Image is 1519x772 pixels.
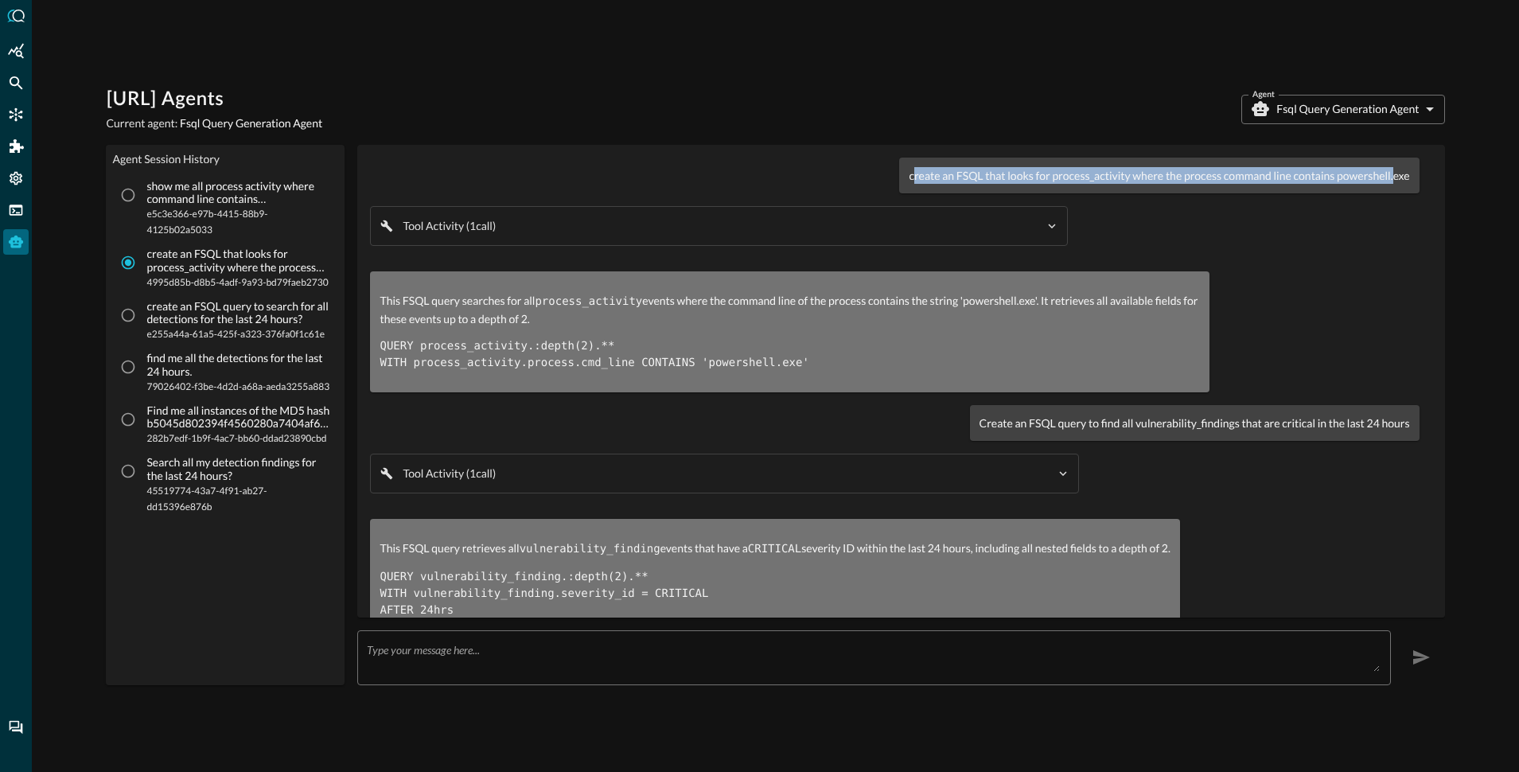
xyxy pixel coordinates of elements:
[112,151,220,167] legend: Agent Session History
[380,216,1057,236] button: Tool Activity (1call)
[380,464,1069,483] button: Tool Activity (1call)
[146,180,329,207] p: show me all process activity where command line contains powershell.exe
[3,38,29,64] div: Summary Insights
[1276,101,1419,117] p: Fsql Query Generation Agent
[1252,88,1275,102] label: Agent
[3,166,29,191] div: Settings
[146,248,329,275] p: create an FSQL that looks for process_activity where the process command line contains powershell...
[380,292,1199,327] p: This FSQL query searches for all events where the command line of the process contains the string...
[4,134,29,159] div: Addons
[146,404,329,431] p: Find me all instances of the MD5 hash b5045d802394f4560280a7404af69263 in the last 7 days.
[980,415,1410,431] p: Create an FSQL query to find all vulnerability_findings that are critical in the last 24 hours
[146,326,329,342] span: e255a44a-61a5-425f-a323-376fa0f1c61e
[106,87,322,112] h1: [URL] Agents
[146,379,329,395] span: 79026402-f3be-4d2d-a68a-aeda3255a883
[403,218,496,234] p: Tool Activity ( 1 call )
[3,102,29,127] div: Connectors
[146,456,329,483] p: Search all my detection findings for the last 24 hours?
[146,206,329,238] span: e5c3e366-e97b-4415-88b9-4125b02a5033
[380,571,708,617] code: QUERY vulnerability_finding.:depth(2).** WITH vulnerability_finding.severity_id = CRITICAL AFTER ...
[380,540,1170,558] p: This FSQL query retrieves all events that have a severity ID within the last 24 hours, including ...
[403,466,496,482] p: Tool Activity ( 1 call )
[3,70,29,96] div: Federated Search
[380,340,808,369] code: QUERY process_activity.:depth(2).** WITH process_activity.process.cmd_line CONTAINS 'powershell.exe'
[3,229,29,255] div: Query Agent
[3,197,29,223] div: FSQL
[3,715,29,740] div: Chat
[146,352,329,379] p: find me all the detections for the last 24 hours.
[146,275,329,290] span: 4995d85b-d8b5-4adf-9a93-bd79faeb2730
[146,300,329,327] p: create an FSQL query to search for all detections for the last 24 hours?
[909,167,1409,184] p: create an FSQL that looks for process_activity where the process command line contains powershell...
[106,115,322,131] p: Current agent:
[146,431,329,446] span: 282b7edf-1b9f-4ac7-bb60-ddad23890cbd
[535,295,642,308] code: process_activity
[748,543,801,556] code: CRITICAL
[180,116,322,130] span: Fsql Query Generation Agent
[146,483,329,515] span: 45519774-43a7-4f91-ab27-dd15396e876b
[520,543,660,556] code: vulnerability_finding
